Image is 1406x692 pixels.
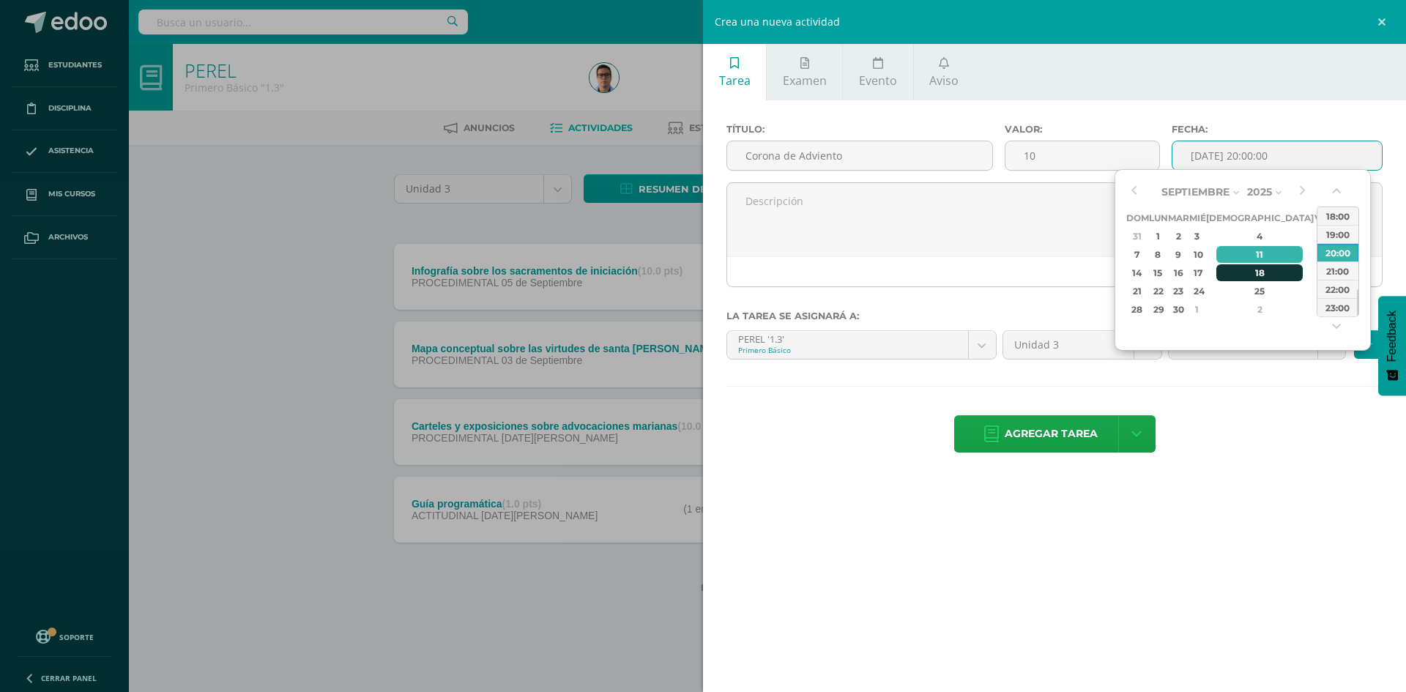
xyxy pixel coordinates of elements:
[1172,124,1383,135] label: Fecha:
[1169,264,1186,281] div: 16
[1216,264,1303,281] div: 18
[1014,331,1123,359] span: Unidad 3
[1150,246,1166,263] div: 8
[1005,416,1098,452] span: Agregar tarea
[1315,301,1328,318] div: 3
[1189,209,1206,227] th: Mié
[719,72,751,89] span: Tarea
[1150,283,1166,300] div: 22
[1005,141,1159,170] input: Puntos máximos
[1317,207,1358,225] div: 18:00
[1169,283,1186,300] div: 23
[1003,331,1161,359] a: Unidad 3
[1150,301,1166,318] div: 29
[1150,264,1166,281] div: 15
[1315,264,1328,281] div: 19
[1206,209,1314,227] th: [DEMOGRAPHIC_DATA]
[1317,280,1358,298] div: 22:00
[843,44,912,100] a: Evento
[1378,296,1406,395] button: Feedback - Mostrar encuesta
[1314,209,1331,227] th: Vie
[1128,283,1147,300] div: 21
[726,124,993,135] label: Título:
[1216,283,1303,300] div: 25
[1191,228,1204,245] div: 3
[1216,228,1303,245] div: 4
[726,310,1383,321] label: La tarea se asignará a:
[738,345,957,355] div: Primero Básico
[1247,185,1272,198] span: 2025
[1169,301,1186,318] div: 30
[929,72,959,89] span: Aviso
[1149,209,1168,227] th: Lun
[1128,264,1147,281] div: 14
[1172,141,1382,170] input: Fecha de entrega
[1315,228,1328,245] div: 5
[1005,124,1160,135] label: Valor:
[1128,246,1147,263] div: 7
[1169,246,1186,263] div: 9
[1216,246,1303,263] div: 11
[914,44,975,100] a: Aviso
[1191,264,1204,281] div: 17
[1168,209,1189,227] th: Mar
[1128,301,1147,318] div: 28
[727,331,996,359] a: PEREL '1.3'Primero Básico
[1191,283,1204,300] div: 24
[1191,246,1204,263] div: 10
[1128,228,1147,245] div: 31
[727,141,992,170] input: Título
[1161,185,1230,198] span: Septiembre
[1150,228,1166,245] div: 1
[703,44,766,100] a: Tarea
[1216,301,1303,318] div: 2
[1169,228,1186,245] div: 2
[738,331,957,345] div: PEREL '1.3'
[783,72,827,89] span: Examen
[859,72,897,89] span: Evento
[1315,283,1328,300] div: 26
[1317,225,1358,243] div: 19:00
[1315,246,1328,263] div: 12
[1191,301,1204,318] div: 1
[1385,310,1399,362] span: Feedback
[1126,209,1149,227] th: Dom
[1317,243,1358,261] div: 20:00
[767,44,842,100] a: Examen
[1317,298,1358,316] div: 23:00
[1317,261,1358,280] div: 21:00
